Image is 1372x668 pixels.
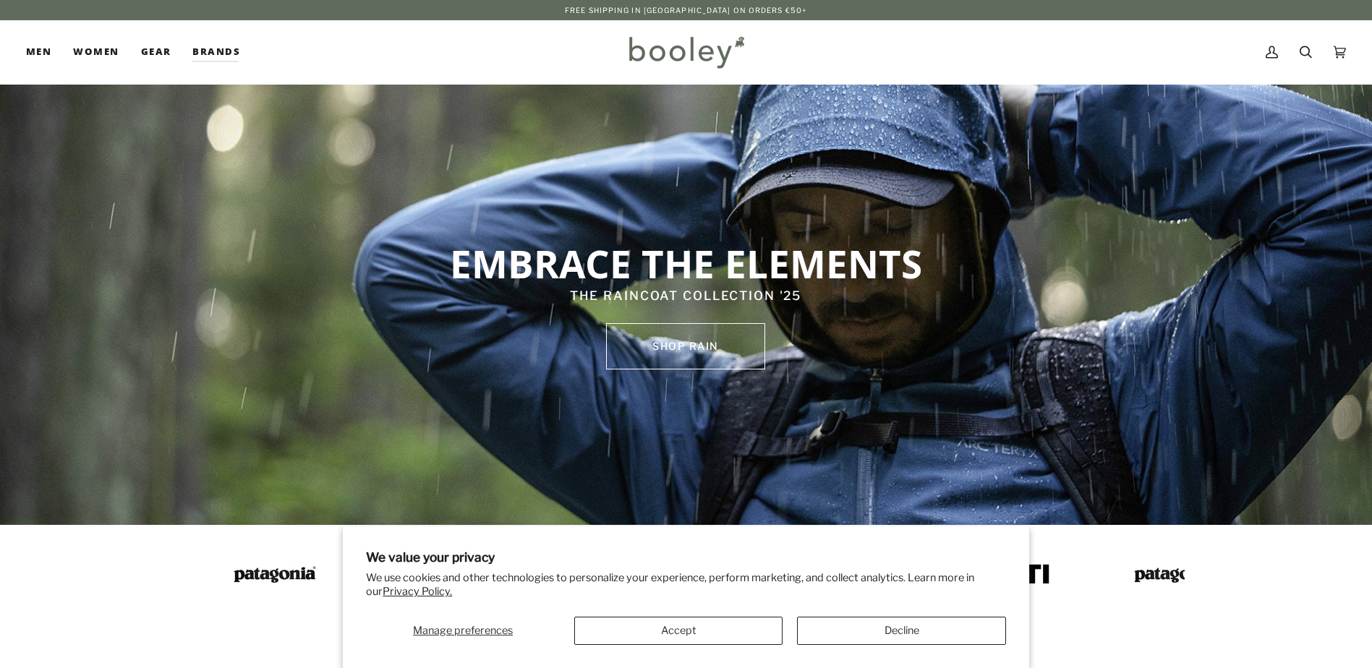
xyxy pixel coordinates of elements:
[797,617,1005,645] button: Decline
[413,624,513,637] span: Manage preferences
[565,4,807,16] p: Free Shipping in [GEOGRAPHIC_DATA] on Orders €50+
[182,20,251,84] a: Brands
[272,239,1099,287] p: EMBRACE THE ELEMENTS
[574,617,783,645] button: Accept
[272,287,1099,306] p: THE RAINCOAT COLLECTION '25
[62,20,129,84] a: Women
[366,549,1006,565] h2: We value your privacy
[623,31,749,73] img: Booley
[73,45,119,59] span: Women
[192,45,240,59] span: Brands
[383,585,452,598] a: Privacy Policy.
[141,45,171,59] span: Gear
[26,20,62,84] a: Men
[366,571,1006,599] p: We use cookies and other technologies to personalize your experience, perform marketing, and coll...
[606,323,765,369] a: SHOP rain
[130,20,182,84] a: Gear
[26,45,51,59] span: Men
[366,617,560,645] button: Manage preferences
